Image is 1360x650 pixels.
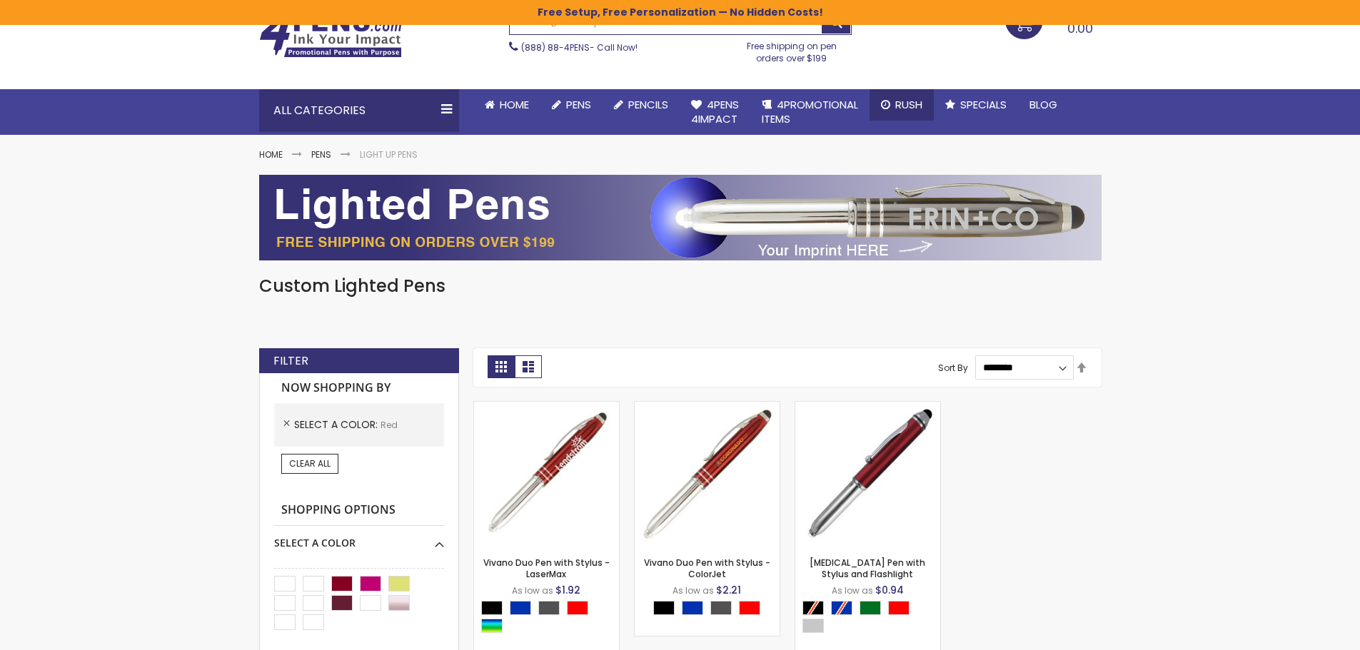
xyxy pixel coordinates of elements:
a: Rush [870,89,934,121]
img: 4Pens Custom Pens and Promotional Products [259,12,402,58]
span: As low as [512,584,553,596]
a: Home [259,148,283,161]
a: Home [473,89,540,121]
strong: Shopping Options [274,495,444,526]
div: Black [653,601,675,615]
strong: Grid [488,355,515,378]
img: Light Up Pens [259,175,1102,260]
div: Free shipping on pen orders over $199 [732,35,852,64]
div: Select A Color [481,601,619,636]
strong: Light Up Pens [360,148,418,161]
strong: Filter [273,353,308,369]
span: 4PROMOTIONAL ITEMS [762,97,858,126]
span: Blog [1029,97,1057,112]
div: Silver [802,619,824,633]
a: Pens [540,89,603,121]
span: Home [500,97,529,112]
div: Select A Color [274,526,444,550]
span: Select A Color [294,417,381,432]
a: Blog [1018,89,1069,121]
label: Sort By [938,361,968,373]
span: Pencils [628,97,668,112]
div: All Categories [259,89,459,132]
span: Red [381,419,398,431]
div: Select A Color [802,601,940,636]
a: [MEDICAL_DATA] Pen with Stylus and Flashlight [810,557,925,580]
a: Vivano Duo Pen with Stylus - ColorJet [644,557,770,580]
div: Red [739,601,760,615]
a: 4PROMOTIONALITEMS [750,89,870,136]
a: Pencils [603,89,680,121]
span: $2.21 [716,583,741,597]
a: Vivano Duo Pen with Stylus - LaserMax-Red [474,401,619,413]
span: Rush [895,97,922,112]
span: As low as [673,584,714,596]
span: - Call Now! [521,41,638,54]
div: Gunmetal [710,601,732,615]
a: Specials [934,89,1018,121]
a: Pens [311,148,331,161]
a: Vivano Duo Pen with Stylus - ColorJet-Red [635,401,780,413]
img: Vivano Duo Pen with Stylus - ColorJet-Red [635,402,780,547]
a: Kyra Pen with Stylus and Flashlight-Red [795,401,940,413]
span: 0.00 [1067,19,1093,37]
span: 4Pens 4impact [691,97,739,126]
span: Pens [566,97,591,112]
a: (888) 88-4PENS [521,41,590,54]
span: $1.92 [555,583,580,597]
img: Kyra Pen with Stylus and Flashlight-Red [795,402,940,547]
span: $0.94 [875,583,904,597]
strong: Now Shopping by [274,373,444,403]
span: As low as [832,584,873,596]
div: Red [888,601,910,615]
span: Clear All [289,457,331,469]
img: Vivano Duo Pen with Stylus - LaserMax-Red [474,402,619,547]
a: Clear All [281,454,338,474]
a: Vivano Duo Pen with Stylus - LaserMax [483,557,610,580]
span: Specials [960,97,1007,112]
div: Blue [510,601,531,615]
div: Green [860,601,881,615]
div: Red [567,601,588,615]
div: Assorted [481,619,503,633]
a: 4Pens4impact [680,89,750,136]
div: Select A Color [653,601,767,619]
div: Gunmetal [538,601,560,615]
div: Black [481,601,503,615]
div: Blue [682,601,703,615]
h1: Custom Lighted Pens [259,275,1102,298]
